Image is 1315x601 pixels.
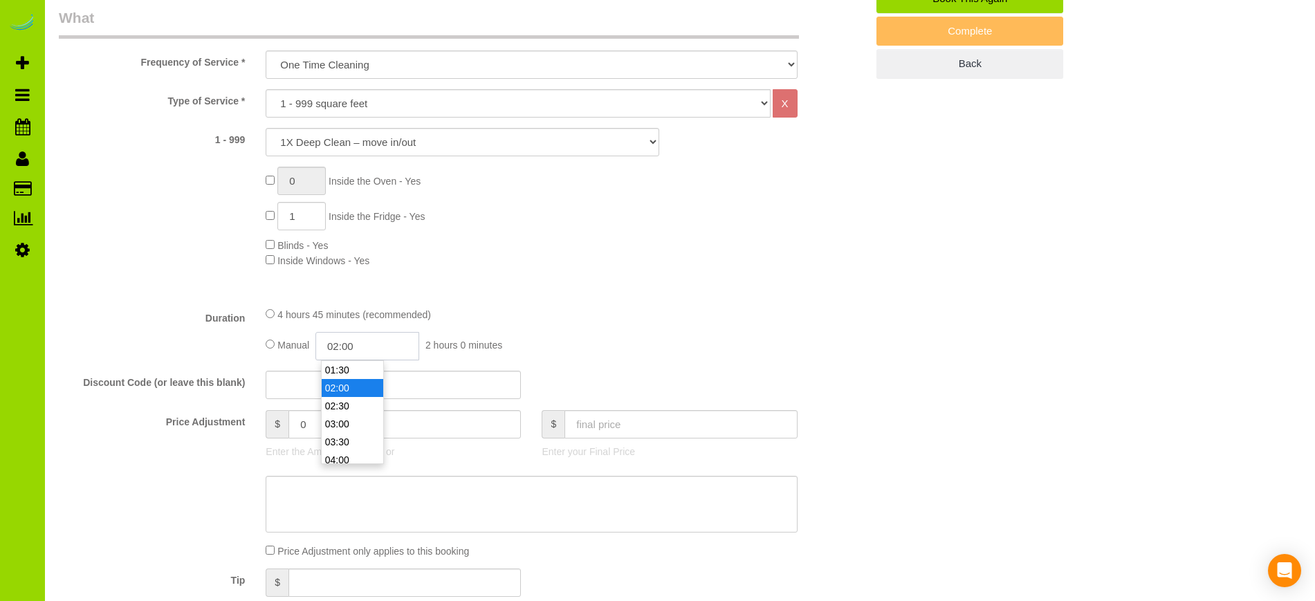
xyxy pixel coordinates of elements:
div: Open Intercom Messenger [1268,554,1301,587]
label: Tip [48,568,255,587]
li: 02:30 [322,397,383,415]
span: $ [542,410,564,438]
span: $ [266,568,288,597]
span: $ [266,410,288,438]
input: final price [564,410,797,438]
li: 01:30 [322,361,383,379]
li: 02:00 [322,379,383,397]
label: 1 - 999 [48,128,255,147]
label: Type of Service * [48,89,255,108]
span: Inside the Fridge - Yes [329,211,425,222]
p: Enter your Final Price [542,445,797,459]
span: Blinds - Yes [277,240,328,251]
label: Price Adjustment [48,410,255,429]
span: Inside the Oven - Yes [329,176,421,187]
label: Discount Code (or leave this blank) [48,371,255,389]
span: Inside Windows - Yes [277,255,369,266]
legend: What [59,8,799,39]
span: 2 hours 0 minutes [425,340,502,351]
img: Automaid Logo [8,14,36,33]
span: 4 hours 45 minutes (recommended) [277,309,431,320]
span: Manual [277,340,309,351]
li: 03:00 [322,415,383,433]
span: Price Adjustment only applies to this booking [277,546,469,557]
p: Enter the Amount to Adjust, or [266,445,521,459]
label: Frequency of Service * [48,50,255,69]
li: 03:30 [322,433,383,451]
li: 04:00 [322,451,383,469]
a: Back [876,49,1063,78]
label: Duration [48,306,255,325]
